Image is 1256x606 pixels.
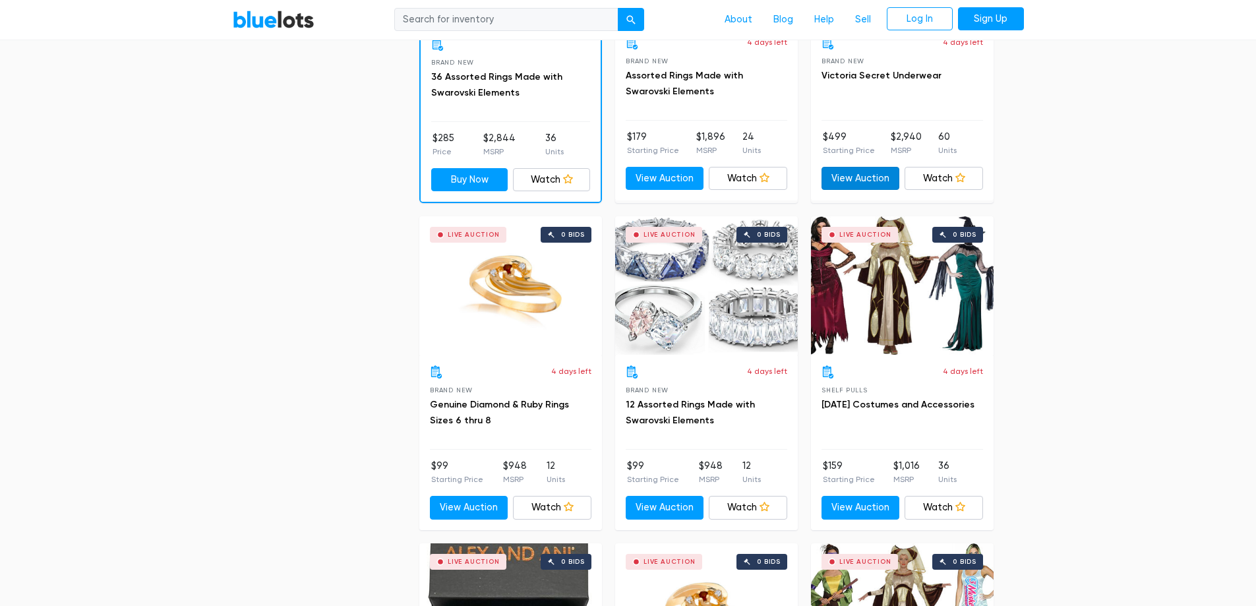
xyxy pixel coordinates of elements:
li: 12 [742,459,761,485]
div: 0 bids [561,231,585,238]
p: 4 days left [747,36,787,48]
a: View Auction [430,496,508,520]
a: View Auction [822,167,900,191]
a: Victoria Secret Underwear [822,70,942,81]
a: Live Auction 0 bids [419,216,602,355]
p: Starting Price [431,473,483,485]
div: Live Auction [839,559,891,565]
li: 36 [545,131,564,158]
a: About [714,7,763,32]
li: $159 [823,459,875,485]
li: $499 [823,130,875,156]
a: Live Auction 0 bids [615,216,798,355]
p: Units [742,473,761,485]
p: Units [742,144,761,156]
input: Search for inventory [394,8,618,32]
p: Starting Price [627,144,679,156]
div: Live Auction [643,231,696,238]
p: Units [545,146,564,158]
a: Buy Now [431,168,508,192]
div: Live Auction [448,231,500,238]
a: View Auction [626,167,704,191]
li: 12 [547,459,565,485]
li: $1,896 [696,130,725,156]
li: $99 [431,459,483,485]
li: $948 [699,459,723,485]
li: 60 [938,130,957,156]
div: 0 bids [757,231,781,238]
li: $1,016 [893,459,920,485]
p: Starting Price [823,473,875,485]
a: Genuine Diamond & Ruby Rings Sizes 6 thru 8 [430,399,569,426]
a: Watch [905,496,983,520]
li: $285 [433,131,454,158]
div: Live Auction [448,559,500,565]
a: Watch [513,496,591,520]
p: MSRP [696,144,725,156]
p: Units [938,144,957,156]
p: 4 days left [747,365,787,377]
div: 0 bids [561,559,585,565]
span: Shelf Pulls [822,386,868,394]
span: Brand New [626,386,669,394]
li: $179 [627,130,679,156]
p: Units [547,473,565,485]
a: Watch [709,496,787,520]
a: BlueLots [233,10,314,29]
p: MSRP [893,473,920,485]
div: 0 bids [757,559,781,565]
p: Units [938,473,957,485]
a: [DATE] Costumes and Accessories [822,399,974,410]
div: 0 bids [953,231,976,238]
p: MSRP [699,473,723,485]
li: 36 [938,459,957,485]
p: 4 days left [943,365,983,377]
a: Watch [905,167,983,191]
span: Brand New [431,59,474,66]
p: MSRP [483,146,516,158]
div: 0 bids [953,559,976,565]
a: Watch [709,167,787,191]
p: 4 days left [943,36,983,48]
a: Live Auction 0 bids [811,216,994,355]
a: Log In [887,7,953,31]
a: Help [804,7,845,32]
li: $2,844 [483,131,516,158]
li: 24 [742,130,761,156]
li: $2,940 [891,130,922,156]
p: Starting Price [627,473,679,485]
p: MSRP [891,144,922,156]
p: 4 days left [551,365,591,377]
a: View Auction [626,496,704,520]
span: Brand New [430,386,473,394]
span: Brand New [822,57,864,65]
a: Sign Up [958,7,1024,31]
span: Brand New [626,57,669,65]
a: 36 Assorted Rings Made with Swarovski Elements [431,71,562,98]
a: View Auction [822,496,900,520]
p: Price [433,146,454,158]
p: MSRP [503,473,527,485]
a: 12 Assorted Rings Made with Swarovski Elements [626,399,755,426]
a: Sell [845,7,882,32]
div: Live Auction [839,231,891,238]
li: $99 [627,459,679,485]
a: Blog [763,7,804,32]
div: Live Auction [643,559,696,565]
p: Starting Price [823,144,875,156]
a: Watch [513,168,590,192]
li: $948 [503,459,527,485]
a: Assorted Rings Made with Swarovski Elements [626,70,743,97]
